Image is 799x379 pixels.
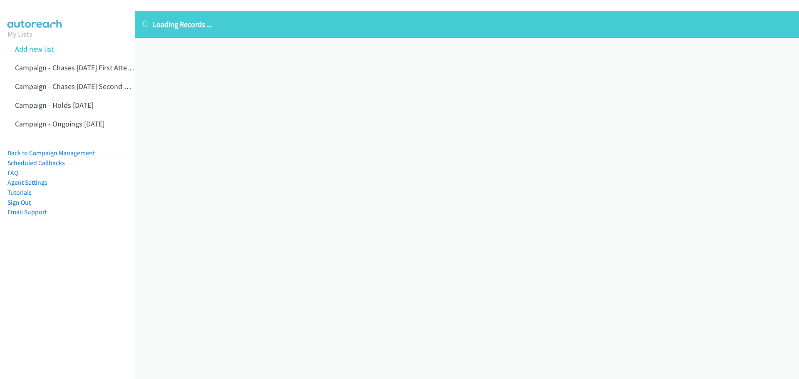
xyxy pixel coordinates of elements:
[7,159,65,167] a: Scheduled Callbacks
[7,188,32,196] a: Tutorials
[7,178,47,186] a: Agent Settings
[7,29,32,39] a: My Lists
[7,169,18,177] a: FAQ
[15,82,153,91] a: Campaign - Chases [DATE] Second Attempts
[7,208,47,216] a: Email Support
[15,44,54,54] a: Add new list
[142,19,792,30] p: Loading Records ...
[15,100,93,110] a: Campaign - Holds [DATE]
[15,119,104,129] a: Campaign - Ongoings [DATE]
[7,149,95,157] a: Back to Campaign Management
[7,198,31,206] a: Sign Out
[15,63,143,72] a: Campaign - Chases [DATE] First Attempts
